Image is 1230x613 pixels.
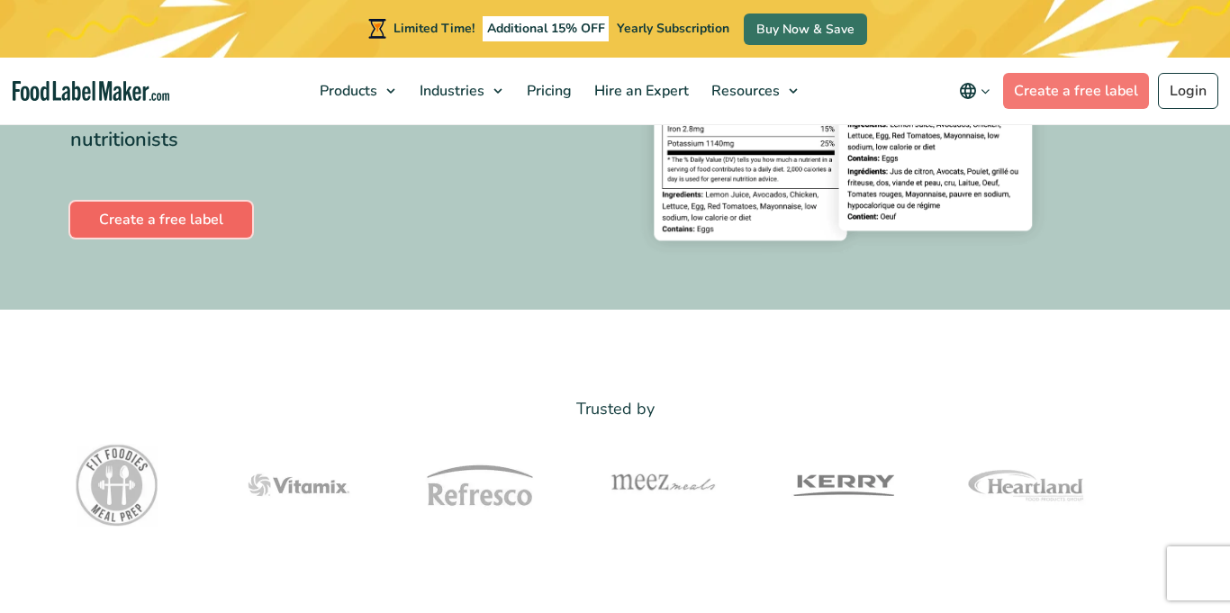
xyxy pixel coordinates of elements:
[409,58,511,124] a: Industries
[314,81,379,101] span: Products
[583,58,696,124] a: Hire an Expert
[617,20,729,37] span: Yearly Subscription
[414,81,486,101] span: Industries
[701,58,807,124] a: Resources
[483,16,610,41] span: Additional 15% OFF
[1003,73,1149,109] a: Create a free label
[70,396,1160,422] p: Trusted by
[393,20,475,37] span: Limited Time!
[309,58,404,124] a: Products
[516,58,579,124] a: Pricing
[744,14,867,45] a: Buy Now & Save
[706,81,782,101] span: Resources
[70,202,252,238] a: Create a free label
[589,81,691,101] span: Hire an Expert
[1158,73,1218,109] a: Login
[521,81,574,101] span: Pricing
